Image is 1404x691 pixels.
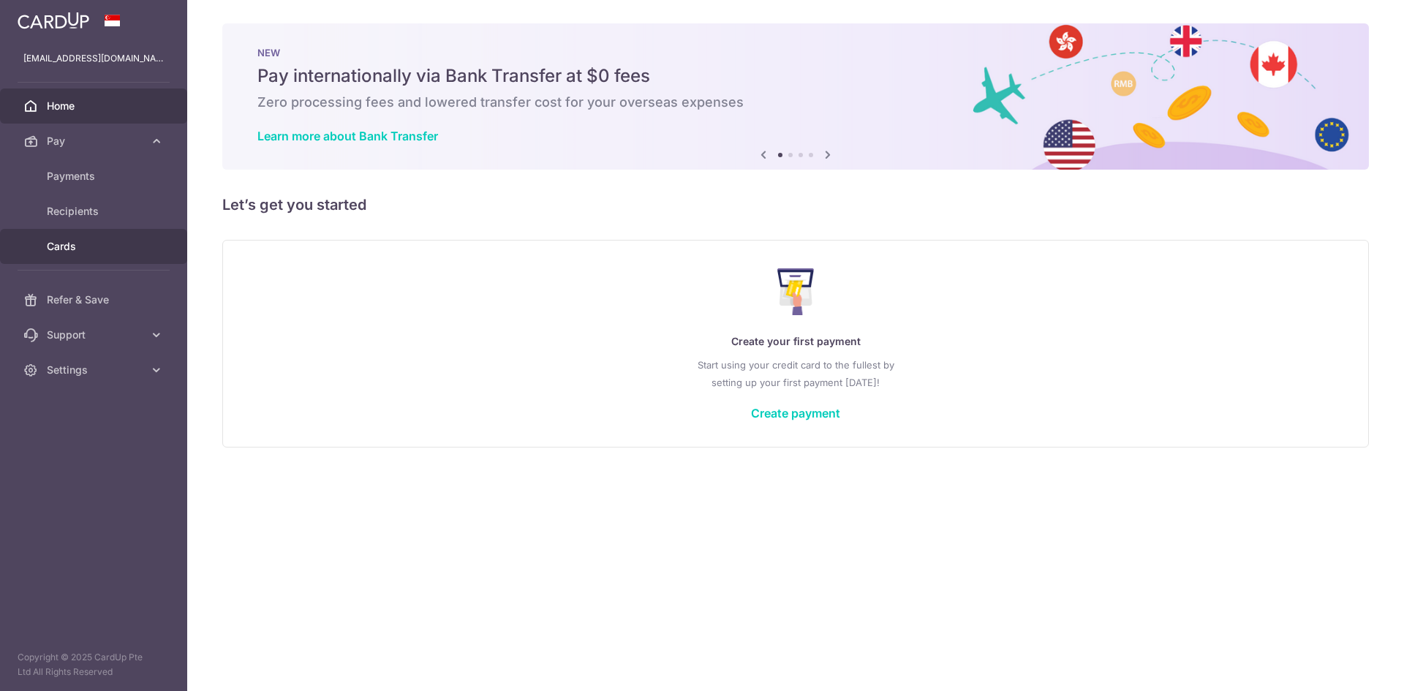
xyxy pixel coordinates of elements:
span: Home [47,99,143,113]
img: Make Payment [777,268,815,315]
img: Bank transfer banner [222,23,1369,170]
a: Learn more about Bank Transfer [257,129,438,143]
span: Cards [47,239,143,254]
p: [EMAIL_ADDRESS][DOMAIN_NAME] [23,51,164,66]
h5: Pay internationally via Bank Transfer at $0 fees [257,64,1334,88]
span: Refer & Save [47,292,143,307]
p: NEW [257,47,1334,58]
h6: Zero processing fees and lowered transfer cost for your overseas expenses [257,94,1334,111]
img: CardUp [18,12,89,29]
a: Create payment [751,406,840,420]
span: Settings [47,363,143,377]
p: Start using your credit card to the fullest by setting up your first payment [DATE]! [252,356,1339,391]
span: Recipients [47,204,143,219]
span: Pay [47,134,143,148]
p: Create your first payment [252,333,1339,350]
span: Payments [47,169,143,184]
h5: Let’s get you started [222,193,1369,216]
span: Support [47,328,143,342]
